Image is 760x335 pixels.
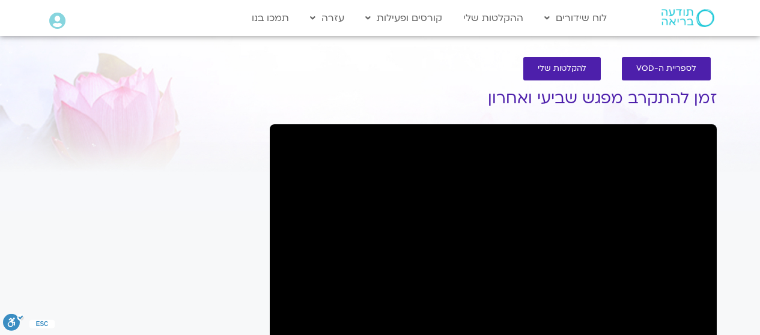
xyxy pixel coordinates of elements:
a: לוח שידורים [538,7,613,29]
h1: זמן להתקרב מפגש שביעי ואחרון [270,89,717,107]
a: תמכו בנו [246,7,295,29]
a: ההקלטות שלי [457,7,529,29]
a: להקלטות שלי [523,57,601,80]
span: לספריית ה-VOD [636,64,696,73]
a: עזרה [304,7,350,29]
a: קורסים ופעילות [359,7,448,29]
a: לספריית ה-VOD [622,57,711,80]
img: תודעה בריאה [661,9,714,27]
span: להקלטות שלי [538,64,586,73]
